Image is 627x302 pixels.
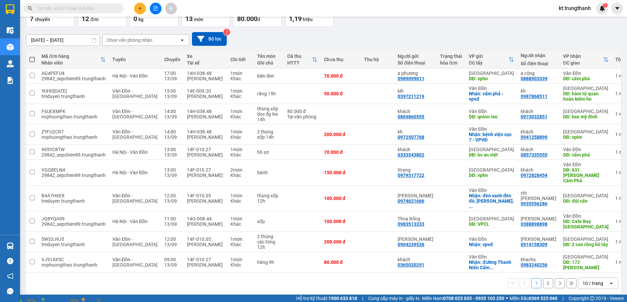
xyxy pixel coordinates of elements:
[521,216,556,221] div: Thúy Nguyễn
[563,114,609,119] div: DĐ: bxe mỹ đình
[469,173,514,178] div: DĐ: vphn
[41,147,106,152] div: 995YC8TW
[230,134,250,140] div: Khác
[230,109,250,114] div: 1 món
[521,257,556,262] div: khachs
[230,57,250,62] div: Chi tiết
[398,221,424,227] div: 0983513333
[469,236,514,242] div: Vân Đồn
[223,29,230,35] sup: 2
[164,221,180,227] div: 13/09
[41,236,106,242] div: 5W33J9J5
[324,132,357,137] div: 200.000 đ
[41,198,106,204] div: tmduyen.trungthanh
[398,193,433,198] div: c giang
[164,134,180,140] div: 13/09
[563,193,609,198] div: [GEOGRAPHIC_DATA]
[398,173,424,178] div: 0979317722
[398,236,433,242] div: Triệu Khánh Ly
[112,236,158,247] span: Vân Đồn - [GEOGRAPHIC_DATA]
[187,257,224,262] div: 14F-010.27
[112,88,158,99] span: Vân Đồn - [GEOGRAPHIC_DATA]
[169,6,173,11] span: aim
[230,173,250,178] div: Khác
[230,257,250,262] div: 1 món
[521,88,556,94] div: kh
[563,260,609,270] div: DĐ: 172 ngọc khánh
[287,54,312,59] div: Đã thu
[521,242,547,247] div: 0914158309
[469,221,514,227] div: DĐ: VPCL
[469,91,514,102] div: Nhận: cẩm phả - vpvđ
[599,5,605,11] img: icon-new-feature
[257,60,281,66] div: Ghi chú
[112,129,158,140] span: Vân Đồn - [GEOGRAPHIC_DATA]
[521,109,556,114] div: khách
[563,236,609,242] div: [GEOGRAPHIC_DATA]
[563,162,609,167] div: Vân Đồn
[187,242,224,247] div: [PERSON_NAME]
[41,54,100,59] div: Mã đơn hàng
[82,15,89,23] span: 12
[257,193,281,204] div: thùng xốp 12h
[26,35,99,45] input: Select a date range.
[563,242,609,247] div: DĐ: 2 con rồng hồ tây
[562,295,563,302] span: |
[164,57,180,62] div: Chuyến
[563,129,609,134] div: [GEOGRAPHIC_DATA]
[609,281,614,286] svg: open
[138,6,142,11] span: plus
[164,147,180,152] div: 13:00
[37,5,116,12] input: Tìm tên, số ĐT hoặc mã đơn
[469,132,514,142] div: Nhận: bệnh viện cọc 7 - VPVĐ
[257,170,281,175] div: bánh
[521,53,556,58] div: Người nhận
[257,234,281,250] div: 2 thùng các tông 12h
[187,221,224,227] div: [PERSON_NAME]
[194,17,203,22] span: món
[187,262,224,268] div: [PERSON_NAME]
[41,193,106,198] div: B4A7H6ER
[398,167,433,173] div: ttrang
[164,109,180,114] div: 14:00
[41,152,106,158] div: 29842_sepchien89.trungthanh
[187,71,224,76] div: 14H-038.48
[287,60,312,66] div: HTTT
[164,129,180,134] div: 14:00
[521,147,556,152] div: khách
[30,15,33,23] span: 7
[230,221,250,227] div: Khác
[521,152,547,158] div: 0857335555
[35,17,50,22] span: chuyến
[187,134,224,140] div: [PERSON_NAME]
[187,76,224,81] div: [PERSON_NAME]
[543,278,553,288] button: 2
[187,147,224,152] div: 14F-010.27
[521,173,547,178] div: 0972828454
[41,60,100,66] div: Nhân viên
[164,167,180,173] div: 13:00
[469,260,514,270] div: Nhận: đường Thanh Niên Cẩm Phả- vpvđ
[230,193,250,198] div: 1 món
[112,109,158,119] span: Vân Đồn - [GEOGRAPHIC_DATA]
[521,236,556,242] div: vũ nguyên
[521,262,547,268] div: 0983240256
[230,242,250,247] div: Khác
[563,198,609,204] div: DĐ: đội cấn
[230,216,250,221] div: 1 món
[364,57,391,62] div: Thu hộ
[563,254,609,260] div: [GEOGRAPHIC_DATA]
[112,193,158,204] span: Vân Đồn - [GEOGRAPHIC_DATA]
[112,257,158,268] span: Vân Đồn - [GEOGRAPHIC_DATA]
[150,3,162,14] button: file-add
[41,221,106,227] div: 29842_sepchien89.trungthanh
[289,15,302,23] span: 1,19
[398,152,424,158] div: 0333543802
[187,54,224,59] div: Xe
[521,61,556,66] div: Số điện thoại
[165,3,177,14] button: aim
[230,152,250,158] div: Khác
[164,152,180,158] div: 13/09
[469,60,509,66] div: ĐC lấy
[164,94,180,99] div: 13/09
